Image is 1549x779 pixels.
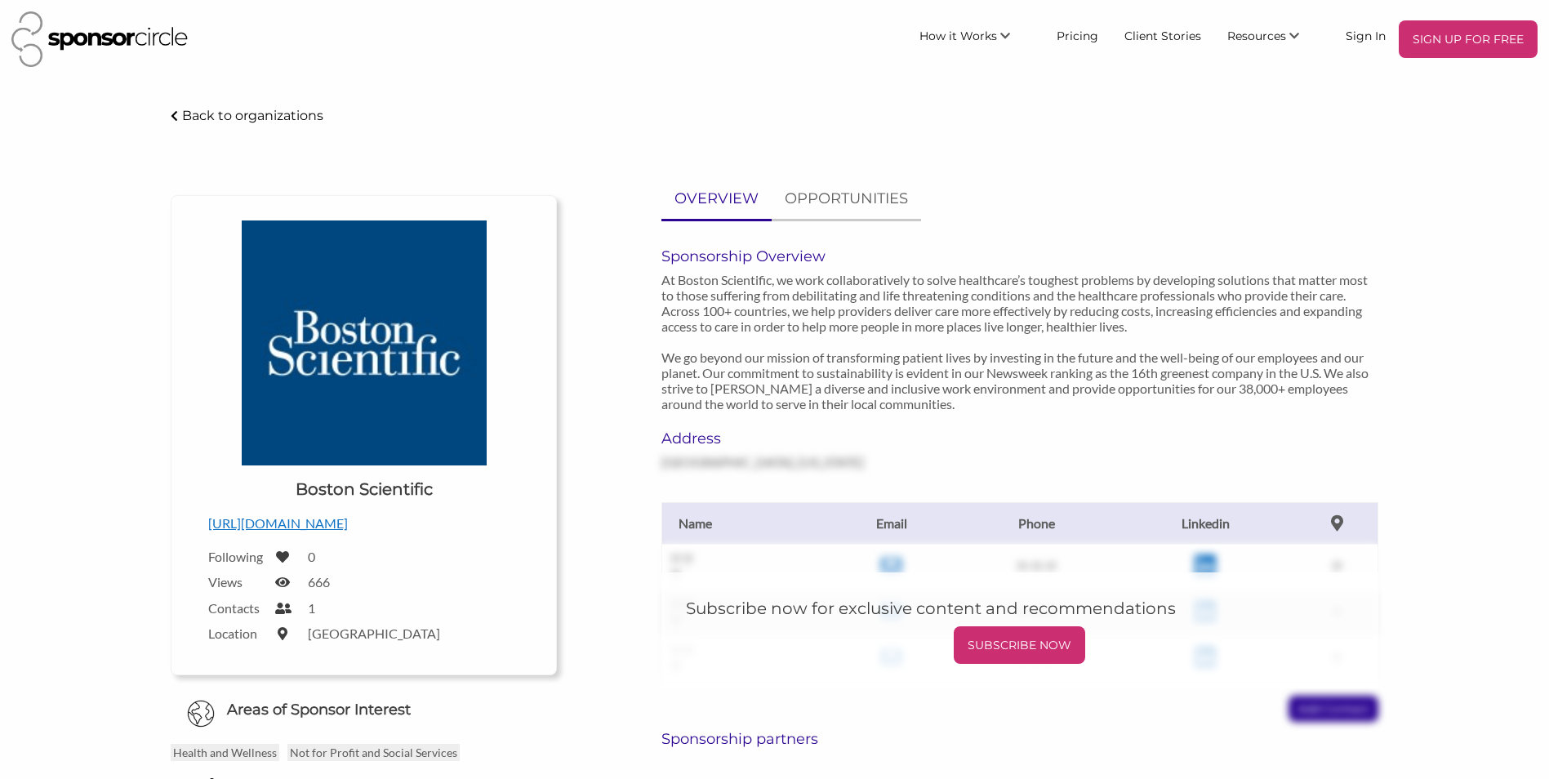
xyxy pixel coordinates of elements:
[308,600,315,616] label: 1
[674,187,759,211] p: OVERVIEW
[1214,20,1333,58] li: Resources
[171,744,279,761] p: Health and Wellness
[958,502,1115,544] th: Phone
[296,478,433,501] h1: Boston Scientific
[208,625,265,641] label: Location
[825,502,958,544] th: Email
[661,430,884,447] h6: Address
[208,513,519,534] p: [URL][DOMAIN_NAME]
[1115,502,1296,544] th: Linkedin
[208,549,265,564] label: Following
[1227,29,1286,43] span: Resources
[242,220,487,465] img: Boston Scientific Logo
[11,11,188,67] img: Sponsor Circle Logo
[1111,20,1214,50] a: Client Stories
[1044,20,1111,50] a: Pricing
[661,730,1378,748] h6: Sponsorship partners
[208,600,265,616] label: Contacts
[308,625,440,641] label: [GEOGRAPHIC_DATA]
[919,29,997,43] span: How it Works
[182,108,323,123] p: Back to organizations
[1333,20,1399,50] a: Sign In
[661,247,1378,265] h6: Sponsorship Overview
[686,626,1354,664] a: SUBSCRIBE NOW
[287,744,460,761] p: Not for Profit and Social Services
[906,20,1044,58] li: How it Works
[308,549,315,564] label: 0
[308,574,330,590] label: 666
[661,502,825,544] th: Name
[785,187,908,211] p: OPPORTUNITIES
[158,700,569,720] h6: Areas of Sponsor Interest
[1405,27,1531,51] p: SIGN UP FOR FREE
[960,633,1079,657] p: SUBSCRIBE NOW
[686,597,1354,620] h5: Subscribe now for exclusive content and recommendations
[187,700,215,728] img: Globe Icon
[208,574,265,590] label: Views
[661,272,1378,412] p: At Boston Scientific, we work collaboratively to solve healthcare’s toughest problems by developi...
